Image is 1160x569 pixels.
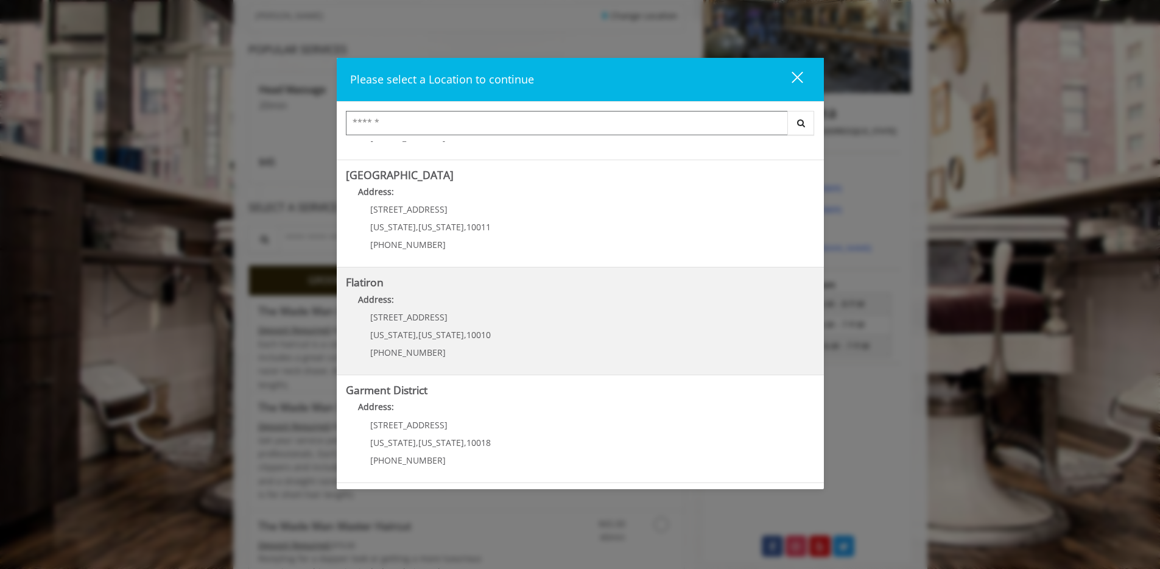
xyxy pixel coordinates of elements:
span: [US_STATE] [418,329,464,341]
button: close dialog [769,67,810,92]
span: [PHONE_NUMBER] [370,454,446,466]
span: [STREET_ADDRESS] [370,203,448,215]
b: Garment District [346,383,427,397]
div: Center Select [346,111,815,141]
span: 10011 [466,221,491,233]
span: Please select a Location to continue [350,72,534,87]
span: [PHONE_NUMBER] [370,239,446,250]
span: , [464,437,466,448]
i: Search button [794,119,808,127]
b: Address: [358,294,394,305]
span: , [416,221,418,233]
span: , [416,437,418,448]
span: [STREET_ADDRESS] [370,311,448,323]
span: 10010 [466,329,491,341]
span: 10018 [466,437,491,448]
b: Address: [358,186,394,197]
span: [US_STATE] [370,329,416,341]
span: , [416,329,418,341]
span: [US_STATE] [418,221,464,233]
span: [STREET_ADDRESS] [370,419,448,431]
span: [US_STATE] [370,221,416,233]
b: Address: [358,401,394,412]
span: , [464,329,466,341]
b: [GEOGRAPHIC_DATA] [346,168,454,182]
span: [US_STATE] [370,437,416,448]
input: Search Center [346,111,788,135]
div: close dialog [778,71,802,89]
span: [PHONE_NUMBER] [370,347,446,358]
b: Flatiron [346,275,384,289]
span: , [464,221,466,233]
span: [US_STATE] [418,437,464,448]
